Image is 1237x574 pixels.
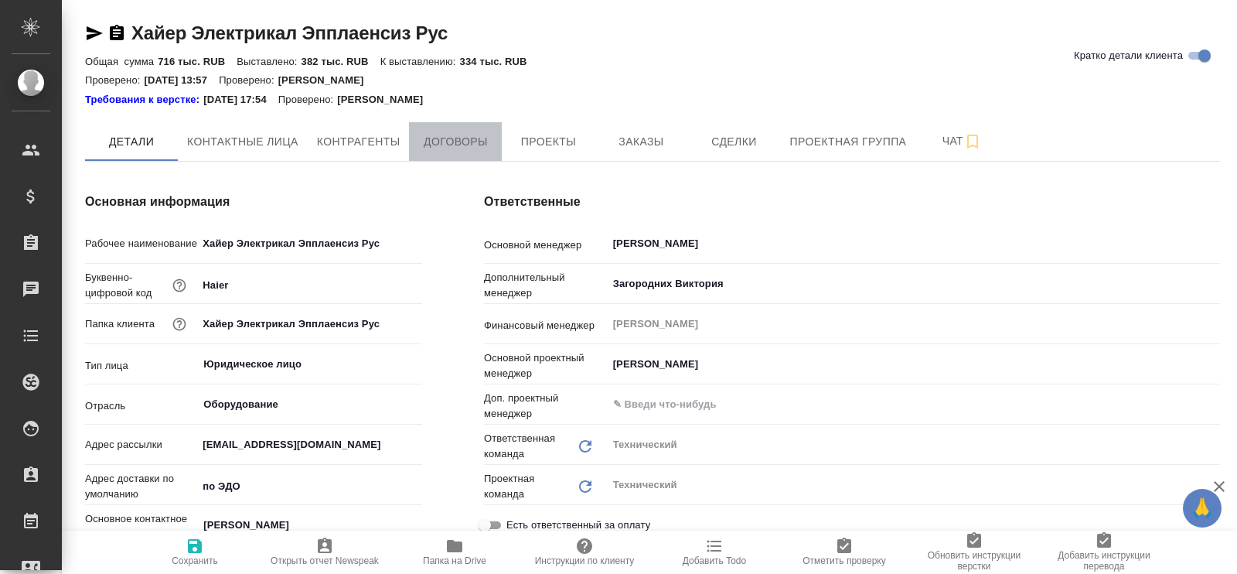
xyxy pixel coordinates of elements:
p: [PERSON_NAME] [278,74,376,86]
p: Основное контактное лицо [85,511,197,542]
span: Проекты [511,132,585,152]
span: Папка на Drive [423,555,486,566]
p: Папка клиента [85,316,155,332]
p: Тип лица [85,358,197,374]
button: Open [414,403,417,406]
p: Проверено: [219,74,278,86]
p: Дополнительный менеджер [484,270,607,301]
button: Добавить Todo [649,531,779,574]
p: К выставлению: [380,56,460,67]
button: Open [1211,242,1215,245]
p: Адрес рассылки [85,437,197,453]
p: 716 тыс. RUB [158,56,237,67]
input: ✎ Введи что-нибудь [197,232,422,255]
p: Адрес доставки по умолчанию [85,471,197,502]
button: Open [414,524,417,527]
span: 🙏 [1189,492,1215,524]
span: Контактные лица [187,132,298,152]
span: Открыть отчет Newspeak [271,555,379,566]
button: Open [1211,363,1215,366]
button: Open [1211,282,1215,285]
button: Открыть отчет Newspeak [260,531,390,574]
button: Сохранить [130,531,260,574]
button: Open [1211,403,1215,406]
input: ✎ Введи что-нибудь [612,395,1164,414]
p: Проверено: [278,92,338,108]
span: Чат [925,132,999,151]
p: Финансовый менеджер [484,318,607,333]
button: Папка на Drive [390,531,520,574]
p: Основной проектный менеджер [484,350,607,381]
p: Буквенно-цифровой код [85,270,169,301]
button: Отметить проверку [779,531,909,574]
button: Инструкции по клиенту [520,531,649,574]
span: Обновить инструкции верстки [918,550,1030,572]
p: Проектная команда [484,471,576,502]
button: Скопировать ссылку [107,24,126,43]
button: Скопировать ссылку для ЯМессенджера [85,24,104,43]
span: Кратко детали клиента [1074,48,1183,63]
p: [DATE] 13:57 [145,74,220,86]
span: Добавить Todo [683,555,746,566]
span: Добавить инструкции перевода [1048,550,1160,572]
button: Название для папки на drive. Если его не заполнить, мы не сможем создать папку для клиента [169,314,189,334]
button: Нужен для формирования номера заказа/сделки [169,275,189,296]
p: [DATE] 17:54 [203,92,278,108]
button: Обновить инструкции верстки [909,531,1039,574]
span: Сохранить [172,555,218,566]
div: Нажми, чтобы открыть папку с инструкцией [85,92,203,108]
h4: Ответственные [484,193,1220,211]
span: Детали [94,132,169,152]
span: Договоры [418,132,492,152]
p: Доп. проектный менеджер [484,391,607,422]
p: Основной менеджер [484,237,607,253]
p: 334 тыс. RUB [460,56,539,67]
span: Отметить проверку [803,555,885,566]
span: Контрагенты [317,132,400,152]
span: Инструкции по клиенту [535,555,635,566]
button: Добавить инструкции перевода [1039,531,1169,574]
a: Требования к верстке: [85,92,203,108]
input: ✎ Введи что-нибудь [197,274,422,296]
p: [PERSON_NAME] [337,92,434,108]
span: Есть ответственный за оплату [506,518,650,533]
button: 🙏 [1183,489,1222,528]
input: ✎ Введи что-нибудь [197,475,422,497]
h4: Основная информация [85,193,422,211]
svg: Подписаться [963,132,982,151]
p: Рабочее наименование [85,236,197,251]
input: ✎ Введи что-нибудь [197,433,422,456]
p: Выставлено: [237,56,301,67]
a: Хайер Электрикал Эпплаенсиз Рус [131,22,448,43]
p: 382 тыс. RUB [302,56,380,67]
button: Open [414,363,417,366]
span: Проектная группа [789,132,906,152]
p: Ответственная команда [484,431,576,462]
span: Заказы [604,132,678,152]
p: Отрасль [85,398,197,414]
p: Общая сумма [85,56,158,67]
span: Сделки [697,132,771,152]
input: ✎ Введи что-нибудь [197,313,422,335]
p: Проверено: [85,74,145,86]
